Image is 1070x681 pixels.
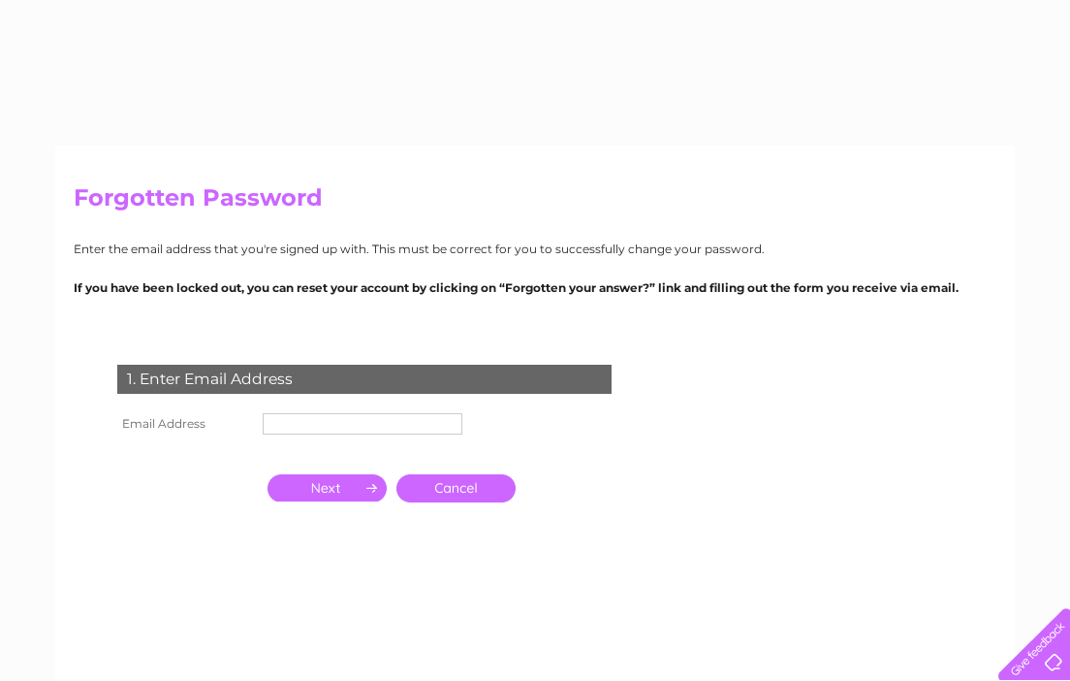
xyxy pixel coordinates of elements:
[117,365,612,394] div: 1. Enter Email Address
[74,240,996,258] p: Enter the email address that you're signed up with. This must be correct for you to successfully ...
[74,278,996,297] p: If you have been locked out, you can reset your account by clicking on “Forgotten your answer?” l...
[112,408,258,439] th: Email Address
[74,184,996,221] h2: Forgotten Password
[396,474,516,503] a: Cancel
